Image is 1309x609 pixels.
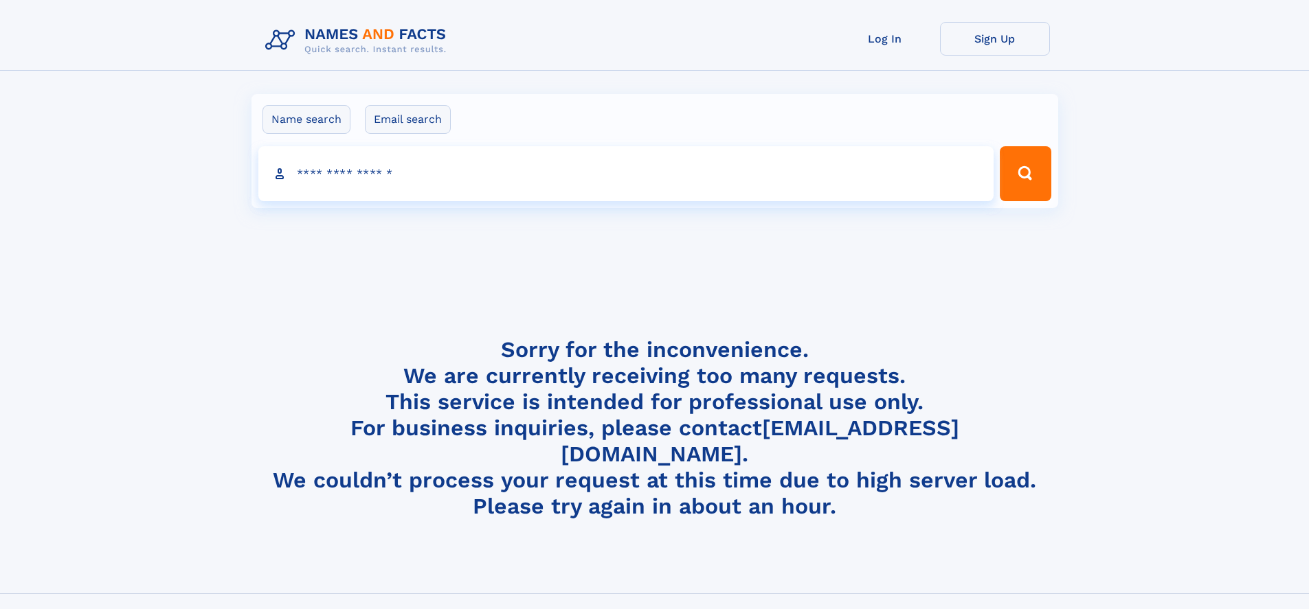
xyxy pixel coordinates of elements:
[940,22,1050,56] a: Sign Up
[260,22,458,59] img: Logo Names and Facts
[561,415,959,467] a: [EMAIL_ADDRESS][DOMAIN_NAME]
[258,146,994,201] input: search input
[262,105,350,134] label: Name search
[830,22,940,56] a: Log In
[365,105,451,134] label: Email search
[1000,146,1051,201] button: Search Button
[260,336,1050,520] h4: Sorry for the inconvenience. We are currently receiving too many requests. This service is intend...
